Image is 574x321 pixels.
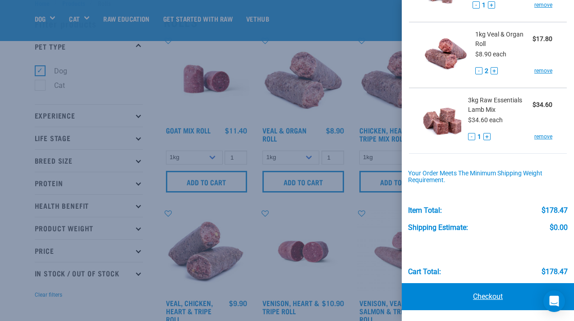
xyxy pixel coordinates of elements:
div: $178.47 [542,206,568,215]
strong: $17.80 [533,35,552,42]
span: 1 [478,132,481,142]
div: Item Total: [408,206,442,215]
div: Shipping Estimate: [408,224,468,232]
a: remove [534,67,552,75]
span: 1 [482,0,486,10]
span: 2 [485,66,488,76]
span: $8.90 each [475,50,506,58]
img: Veal & Organ Roll [423,30,468,76]
div: Open Intercom Messenger [543,290,565,312]
span: 1kg Veal & Organ Roll [475,30,533,49]
a: remove [534,133,552,141]
span: 3kg Raw Essentials Lamb Mix [468,96,533,115]
div: $178.47 [542,268,568,276]
button: - [468,133,475,140]
img: Raw Essentials Lamb Mix [423,96,461,142]
button: - [473,1,480,9]
strong: $34.60 [533,101,552,108]
div: $0.00 [550,224,568,232]
a: Checkout [402,283,574,310]
span: $34.60 each [468,116,503,124]
button: + [483,133,491,140]
button: + [488,1,495,9]
a: remove [534,1,552,9]
button: - [475,67,482,74]
div: Your order meets the minimum shipping weight requirement. [408,170,568,184]
div: Cart total: [408,268,441,276]
button: + [491,67,498,74]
